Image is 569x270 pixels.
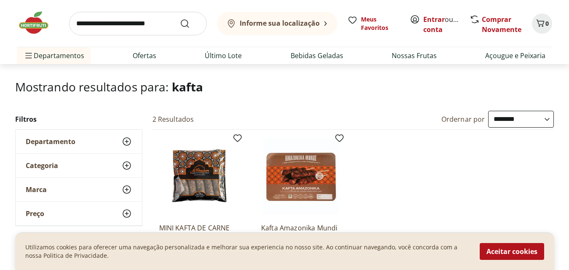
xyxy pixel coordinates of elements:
[25,243,470,260] p: Utilizamos cookies para oferecer uma navegação personalizada e melhorar sua experiencia no nosso ...
[347,15,400,32] a: Meus Favoritos
[205,51,242,61] a: Último Lote
[159,136,239,217] img: MINI KAFTA DE CARNE AL KHAYAM 320G
[159,223,239,242] a: MINI KAFTA DE CARNE AL KHAYAM 320G
[172,79,203,95] span: kafta
[16,178,142,201] button: Marca
[291,51,343,61] a: Bebidas Geladas
[69,12,207,35] input: search
[485,51,545,61] a: Açougue e Peixaria
[16,202,142,225] button: Preço
[26,209,44,218] span: Preço
[180,19,200,29] button: Submit Search
[532,13,552,34] button: Carrinho
[545,19,549,27] span: 0
[26,161,58,170] span: Categoria
[16,154,142,177] button: Categoria
[423,15,470,34] a: Criar conta
[26,137,75,146] span: Departamento
[24,45,84,66] span: Departamentos
[240,19,320,28] b: Informe sua localização
[152,115,194,124] h2: 2 Resultados
[423,15,445,24] a: Entrar
[17,10,59,35] img: Hortifruti
[261,136,341,217] img: Kafta Amazonika Mundi 300g
[480,243,544,260] button: Aceitar cookies
[16,130,142,153] button: Departamento
[361,15,400,32] span: Meus Favoritos
[15,80,554,94] h1: Mostrando resultados para:
[482,15,521,34] a: Comprar Novamente
[26,185,47,194] span: Marca
[133,51,156,61] a: Ofertas
[15,111,142,128] h2: Filtros
[423,14,461,35] span: ou
[24,45,34,66] button: Menu
[441,115,485,124] label: Ordernar por
[217,12,337,35] button: Informe sua localização
[261,223,341,242] a: Kafta Amazonika Mundi 300g
[392,51,437,61] a: Nossas Frutas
